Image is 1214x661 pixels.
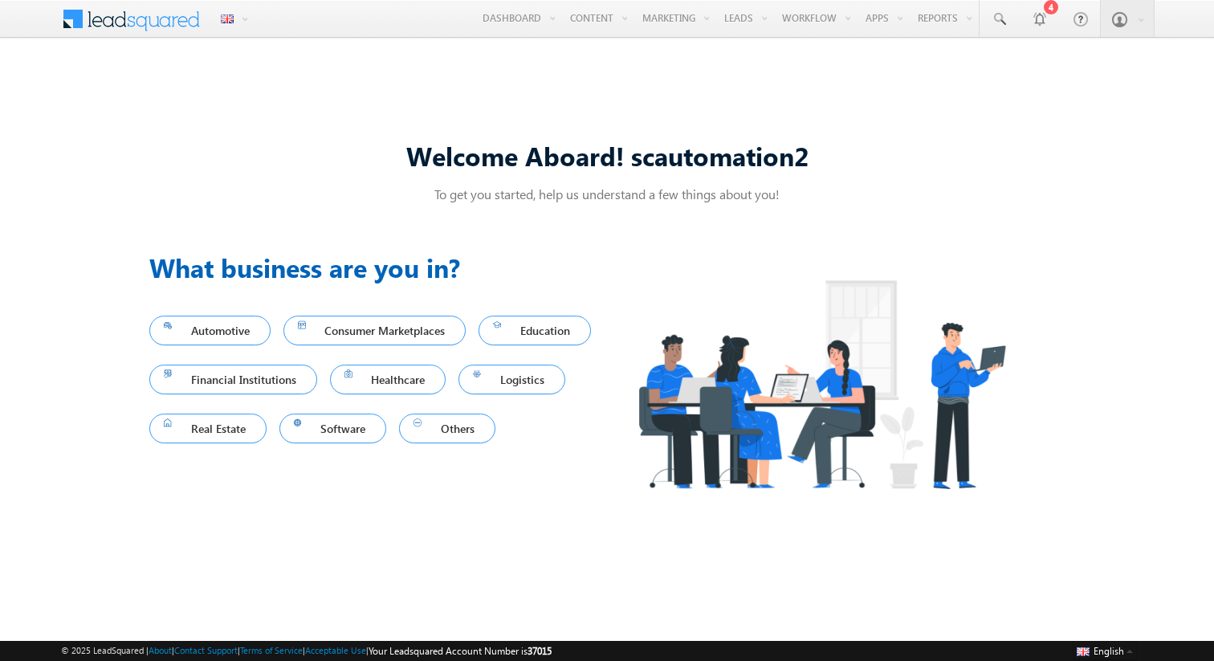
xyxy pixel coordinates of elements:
[61,643,552,659] span: © 2025 LeadSquared | | | | |
[305,645,366,655] a: Acceptable Use
[164,320,256,341] span: Automotive
[164,369,303,390] span: Financial Institutions
[607,248,1036,520] img: Industry.png
[473,369,551,390] span: Logistics
[528,645,552,657] span: 37015
[1073,641,1137,660] button: English
[149,248,607,287] h3: What business are you in?
[298,320,452,341] span: Consumer Marketplaces
[149,645,172,655] a: About
[344,369,432,390] span: Healthcare
[369,645,552,657] span: Your Leadsquared Account Number is
[164,418,252,439] span: Real Estate
[1094,645,1124,657] span: English
[149,186,1065,202] p: To get you started, help us understand a few things about you!
[493,320,576,341] span: Education
[174,645,238,655] a: Contact Support
[413,418,481,439] span: Others
[240,645,303,655] a: Terms of Service
[294,418,373,439] span: Software
[149,138,1065,173] div: Welcome Aboard! scautomation2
